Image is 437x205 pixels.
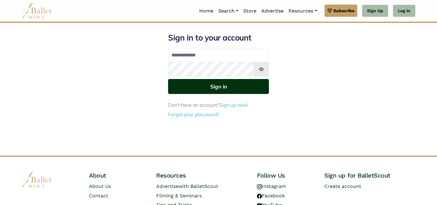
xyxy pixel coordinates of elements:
img: logo [22,171,52,188]
h4: Follow Us [257,171,314,179]
a: Advertisewith BalletScout [156,183,218,189]
img: facebook logo [257,194,262,199]
a: Sign Up [362,5,388,17]
button: Sign in [168,79,269,94]
span: Subscribe [333,7,354,14]
img: gem.svg [327,7,332,14]
h4: Resources [156,171,247,179]
img: instagram logo [257,184,262,189]
a: Store [241,5,259,17]
span: with BalletScout [178,183,218,189]
a: Forgot your password? [168,111,219,117]
a: Search [216,5,241,17]
a: Advertise [259,5,286,17]
p: Don't have an account? [168,101,269,109]
a: Log In [393,5,415,17]
a: Filming & Seminars [156,193,202,199]
a: Home [197,5,216,17]
a: Sign up now! [219,102,248,108]
a: About Us [89,183,111,189]
h4: Sign up for BalletScout [324,171,415,179]
h1: Sign in to your account [168,33,269,43]
a: Instagram [257,183,286,189]
a: Facebook [257,193,285,199]
h4: About [89,171,146,179]
a: Resources [286,5,319,17]
a: Contact [89,193,108,199]
a: Create account [324,183,361,189]
a: Subscribe [325,5,357,17]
